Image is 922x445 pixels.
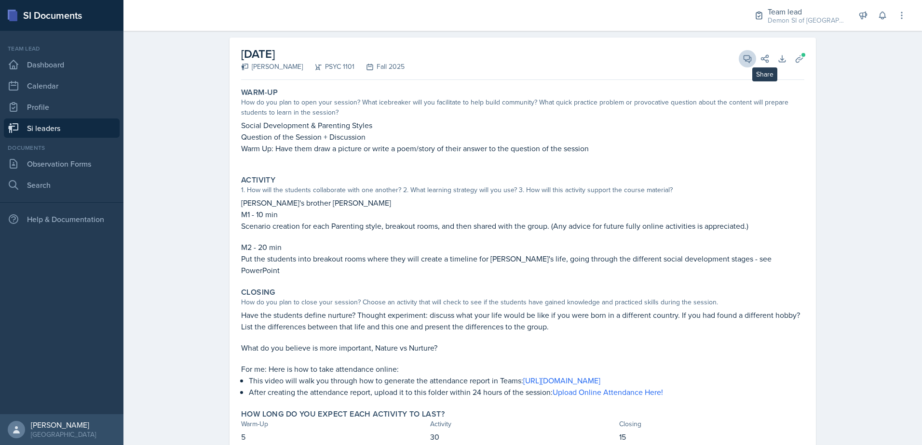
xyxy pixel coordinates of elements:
[241,88,278,97] label: Warm-Up
[4,118,120,138] a: Si leaders
[241,97,804,118] div: How do you plan to open your session? What icebreaker will you facilitate to help build community...
[4,175,120,195] a: Search
[241,309,804,332] p: Have the students define nurture? Thought experiment: discuss what your life would be like if you...
[31,430,96,439] div: [GEOGRAPHIC_DATA]
[31,420,96,430] div: [PERSON_NAME]
[619,419,804,429] div: Closing
[241,119,804,131] p: Social Development & Parenting Styles
[241,409,445,419] label: How long do you expect each activity to last?
[768,6,845,17] div: Team lead
[523,375,600,386] a: [URL][DOMAIN_NAME]
[4,154,120,173] a: Observation Forms
[249,375,804,386] p: This video will walk you through how to generate the attendance report in Teams:
[241,431,426,443] p: 5
[241,131,804,143] p: Question of the Session + Discussion
[4,209,120,229] div: Help & Documentation
[241,288,275,297] label: Closing
[756,50,773,67] button: Share
[4,76,120,95] a: Calendar
[354,62,405,72] div: Fall 2025
[249,386,804,398] p: After creating the attendance report, upload it to this folder within 24 hours of the session:
[241,45,405,63] h2: [DATE]
[553,387,663,397] a: Upload Online Attendance Here!
[241,419,426,429] div: Warm-Up
[241,62,303,72] div: [PERSON_NAME]
[4,55,120,74] a: Dashboard
[241,185,804,195] div: 1. How will the students collaborate with one another? 2. What learning strategy will you use? 3....
[241,197,804,209] p: [PERSON_NAME]'s brother [PERSON_NAME]
[430,431,615,443] p: 30
[241,143,804,154] p: Warm Up: Have them draw a picture or write a poem/story of their answer to the question of the se...
[241,175,275,185] label: Activity
[619,431,804,443] p: 15
[241,209,804,220] p: M1 - 10 min
[768,15,845,26] div: Demon SI of [GEOGRAPHIC_DATA] / Fall 2025
[241,253,804,276] p: Put the students into breakout rooms where they will create a timeline for [PERSON_NAME]'s life, ...
[430,419,615,429] div: Activity
[241,220,804,232] p: Scenario creation for each Parenting style, breakout rooms, and then shared with the group. (Any ...
[4,97,120,117] a: Profile
[303,62,354,72] div: PSYC 1101
[4,44,120,53] div: Team lead
[4,144,120,152] div: Documents
[241,363,804,375] p: For me: Here is how to take attendance online:
[241,241,804,253] p: M2 - 20 min
[241,297,804,307] div: How do you plan to close your session? Choose an activity that will check to see if the students ...
[241,342,804,353] p: What do you believe is more important, Nature vs Nurture?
